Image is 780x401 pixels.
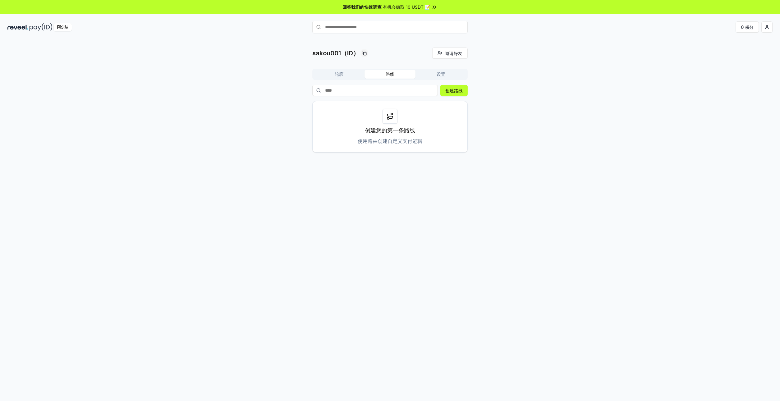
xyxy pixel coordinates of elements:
[314,70,365,79] button: 轮廓
[365,126,415,135] p: 创建您的第一条路线
[445,50,462,57] span: 邀请好友
[29,23,52,31] img: pay_id
[415,70,466,79] button: 设置
[365,70,415,79] button: 路线
[312,49,359,57] p: sakou001（ID）
[54,23,72,31] div: 阿尔法
[358,138,422,144] font: 使用路由创建自定义支付逻辑
[741,24,754,30] font: 0 积分
[736,21,759,33] button: 0 积分
[440,85,468,96] button: 创建路线
[383,4,430,10] span: 有机会赚取 10 USDT 📝
[432,48,468,59] button: 邀请好友
[342,4,382,10] span: 回答我们的快速调查
[7,23,28,31] img: reveel_dark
